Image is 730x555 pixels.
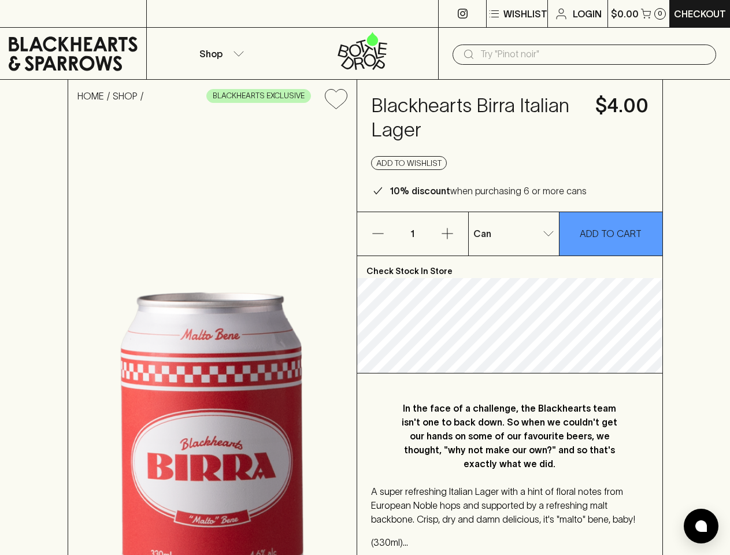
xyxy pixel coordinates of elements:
[595,94,649,118] h4: $4.00
[371,94,581,142] h4: Blackhearts Birra Italian Lager
[394,401,625,471] p: In the face of a challenge, the Blackhearts team isn't one to back down. So when we couldn't get ...
[611,7,639,21] p: $0.00
[113,91,138,101] a: SHOP
[147,7,157,21] p: ⠀
[320,84,352,114] button: Add to wishlist
[77,91,104,101] a: HOME
[371,156,447,170] button: Add to wishlist
[480,45,707,64] input: Try "Pinot noir"
[559,212,662,256] button: ADD TO CART
[399,212,427,256] p: 1
[674,7,726,21] p: Checkout
[473,227,491,240] p: Can
[371,484,649,526] p: A super refreshing Italian Lager with a hint of floral notes from European Noble hops and support...
[503,7,547,21] p: Wishlist
[199,47,223,61] p: Shop
[580,227,642,240] p: ADD TO CART
[390,186,450,196] b: 10% discount
[371,535,649,549] p: (330ml) 4.6% ABV
[658,10,662,17] p: 0
[357,256,662,278] p: Check Stock In Store
[469,222,559,245] div: Can
[147,28,292,79] button: Shop
[390,184,587,198] p: when purchasing 6 or more cans
[207,90,310,102] span: BLACKHEARTS EXCLUSIVE
[695,520,707,532] img: bubble-icon
[573,7,602,21] p: Login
